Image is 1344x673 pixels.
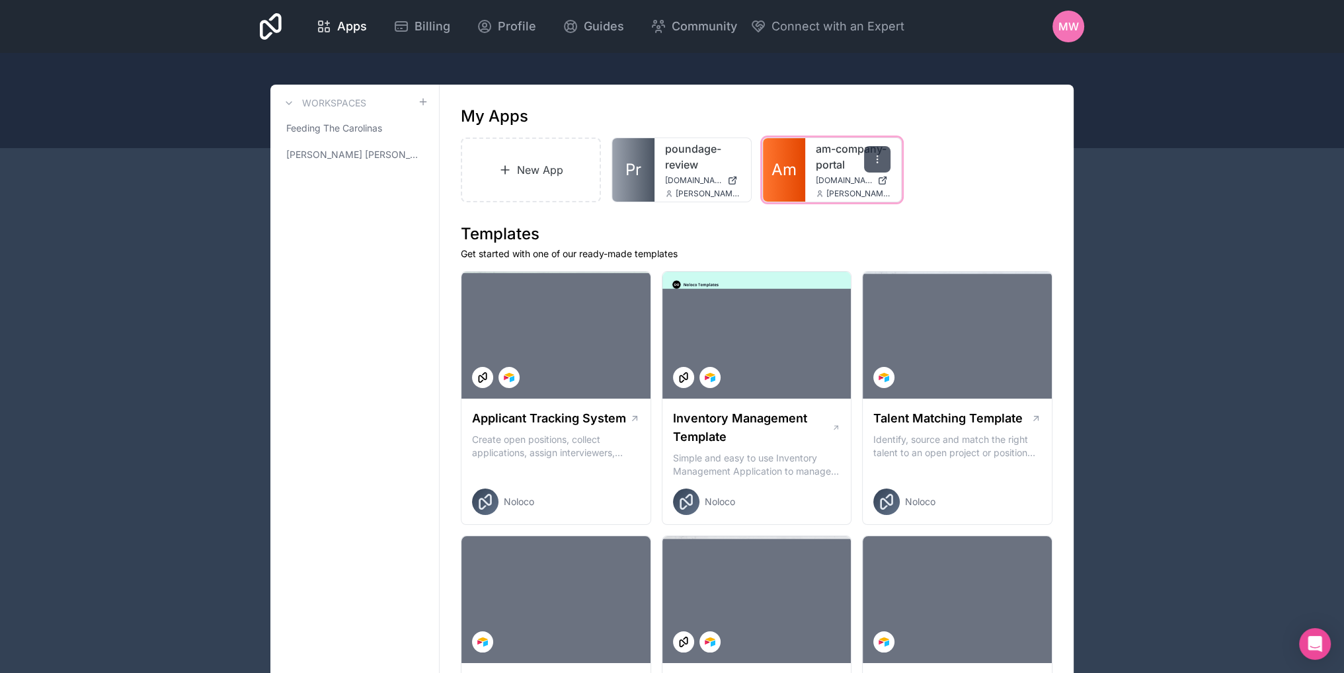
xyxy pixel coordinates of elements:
[873,409,1023,428] h1: Talent Matching Template
[472,433,640,459] p: Create open positions, collect applications, assign interviewers, centralise candidate feedback a...
[816,175,891,186] a: [DOMAIN_NAME]
[665,175,740,186] a: [DOMAIN_NAME]
[905,495,935,508] span: Noloco
[640,12,748,41] a: Community
[504,495,534,508] span: Noloco
[461,223,1052,245] h1: Templates
[676,188,740,199] span: [PERSON_NAME][EMAIL_ADDRESS][DOMAIN_NAME]
[498,17,536,36] span: Profile
[1058,19,1079,34] span: MW
[466,12,547,41] a: Profile
[771,17,904,36] span: Connect with an Expert
[879,637,889,647] img: Airtable Logo
[461,247,1052,260] p: Get started with one of our ready-made templates
[612,138,654,202] a: Pr
[771,159,797,180] span: Am
[750,17,904,36] button: Connect with an Expert
[461,138,601,202] a: New App
[281,95,366,111] a: Workspaces
[461,106,528,127] h1: My Apps
[472,409,626,428] h1: Applicant Tracking System
[763,138,805,202] a: Am
[873,433,1041,459] p: Identify, source and match the right talent to an open project or position with our Talent Matchi...
[415,17,450,36] span: Billing
[477,637,488,647] img: Airtable Logo
[286,122,382,135] span: Feeding The Carolinas
[816,175,873,186] span: [DOMAIN_NAME]
[552,12,635,41] a: Guides
[383,12,461,41] a: Billing
[504,372,514,383] img: Airtable Logo
[879,372,889,383] img: Airtable Logo
[281,143,428,167] a: [PERSON_NAME] [PERSON_NAME]
[302,97,366,110] h3: Workspaces
[705,372,715,383] img: Airtable Logo
[286,148,418,161] span: [PERSON_NAME] [PERSON_NAME]
[305,12,377,41] a: Apps
[826,188,891,199] span: [PERSON_NAME][EMAIL_ADDRESS][DOMAIN_NAME]
[672,17,737,36] span: Community
[337,17,367,36] span: Apps
[1299,628,1331,660] div: Open Intercom Messenger
[816,141,891,173] a: am-company-portal
[625,159,641,180] span: Pr
[665,141,740,173] a: poundage-review
[673,452,841,478] p: Simple and easy to use Inventory Management Application to manage your stock, orders and Manufact...
[281,116,428,140] a: Feeding The Carolinas
[705,637,715,647] img: Airtable Logo
[665,175,722,186] span: [DOMAIN_NAME]
[705,495,735,508] span: Noloco
[584,17,624,36] span: Guides
[673,409,832,446] h1: Inventory Management Template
